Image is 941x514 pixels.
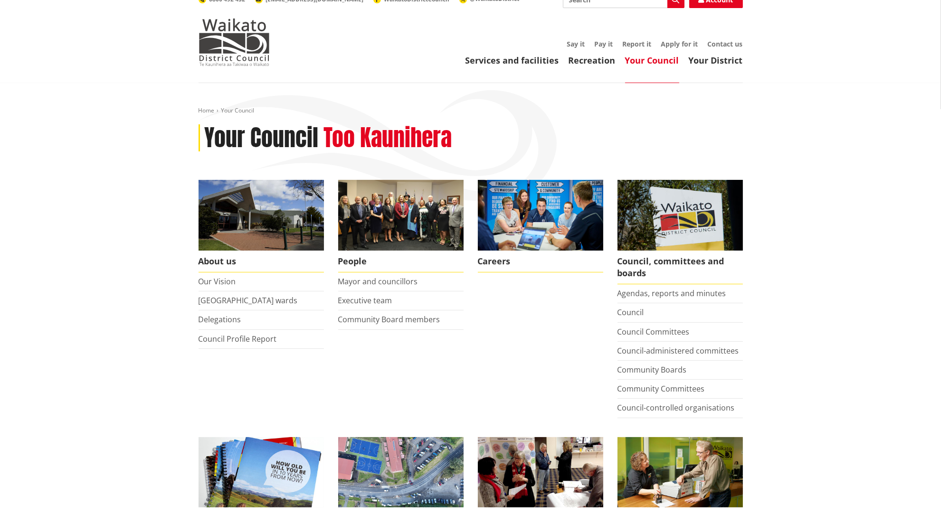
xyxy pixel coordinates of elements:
nav: breadcrumb [199,107,743,115]
h2: Too Kaunihera [324,124,452,152]
a: Community Committees [618,383,705,394]
a: Delegations [199,314,241,325]
a: 2022 Council People [338,180,464,272]
a: Home [199,106,215,114]
span: Council, committees and boards [618,251,743,284]
a: Community Boards [618,364,687,375]
a: Mayor and councillors [338,276,418,287]
a: Services and facilities [466,55,559,66]
img: Waikato-District-Council-sign [618,180,743,251]
img: 2022 Council [338,180,464,251]
a: Agendas, reports and minutes [618,288,726,299]
a: Your District [689,55,743,66]
span: People [338,251,464,272]
a: WDC Building 0015 About us [199,180,324,272]
a: Pay it [595,39,613,48]
span: Careers [478,251,603,272]
a: Careers [478,180,603,272]
a: Executive team [338,295,392,306]
a: Say it [567,39,585,48]
a: Waikato-District-Council-sign Council, committees and boards [618,180,743,284]
a: Council Committees [618,327,690,337]
img: Long Term Plan [199,437,324,508]
a: Apply for it [661,39,698,48]
a: Council-controlled organisations [618,402,735,413]
a: Recreation [569,55,616,66]
a: Council Profile Report [199,334,277,344]
iframe: Messenger Launcher [897,474,931,508]
a: Community Board members [338,314,440,325]
img: WDC Building 0015 [199,180,324,251]
a: Report it [623,39,652,48]
a: Council-administered committees [618,346,739,356]
span: Your Council [221,106,255,114]
a: [GEOGRAPHIC_DATA] wards [199,295,298,306]
span: About us [199,251,324,272]
a: Council [618,307,644,318]
img: Waikato District Council - Te Kaunihera aa Takiwaa o Waikato [199,19,270,66]
img: DJI_0336 [338,437,464,508]
a: Our Vision [199,276,236,287]
img: Fees [618,437,743,508]
a: Your Council [625,55,679,66]
a: Contact us [708,39,743,48]
h1: Your Council [205,124,319,152]
img: public-consultations [478,437,603,508]
img: Office staff in meeting - Career page [478,180,603,251]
